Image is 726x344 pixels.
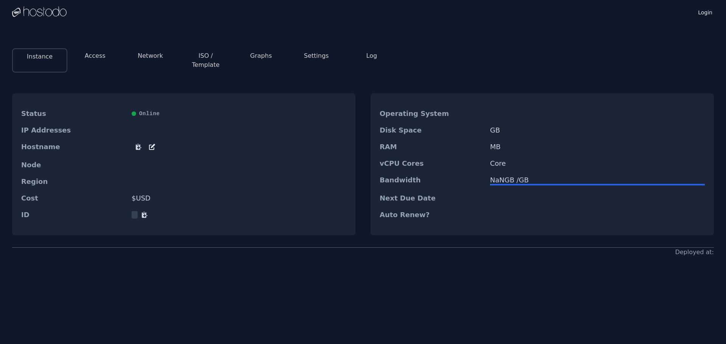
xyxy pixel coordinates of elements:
dt: Bandwidth [380,176,484,185]
dt: Disk Space [380,126,484,134]
dt: Cost [21,194,126,202]
dt: Auto Renew? [380,211,484,219]
dt: IP Addresses [21,126,126,134]
dd: MB [490,143,705,151]
dt: RAM [380,143,484,151]
img: Logo [12,6,67,18]
dd: Core [490,160,705,167]
dd: GB [490,126,705,134]
a: Login [697,7,714,16]
button: Access [85,51,105,60]
div: Deployed at: [675,248,714,257]
button: ISO / Template [184,51,227,69]
button: Log [366,51,377,60]
dd: $ USD [132,194,346,202]
dt: ID [21,211,126,219]
dt: Node [21,161,126,169]
dt: Hostname [21,143,126,152]
dt: Operating System [380,110,484,117]
div: NaN GB / GB [490,176,705,184]
button: Settings [304,51,329,60]
button: Instance [27,52,53,61]
dt: Region [21,178,126,185]
button: Network [138,51,163,60]
button: Graphs [250,51,272,60]
dt: vCPU Cores [380,160,484,167]
dt: Next Due Date [380,194,484,202]
dt: Status [21,110,126,117]
div: Online [132,110,346,117]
